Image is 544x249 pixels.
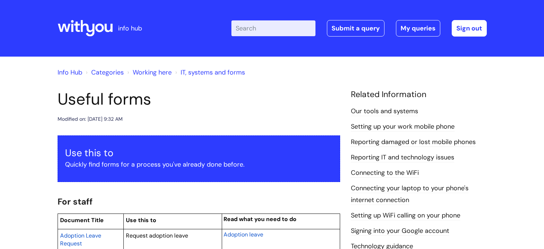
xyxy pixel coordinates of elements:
[351,226,449,236] a: Signing into your Google account
[58,115,123,124] div: Modified on: [DATE] 9:32 AM
[351,211,460,220] a: Setting up WiFi calling on your phone
[65,147,333,159] h3: Use this to
[396,20,440,37] a: My queries
[224,215,296,223] span: Read what you need to do
[58,196,93,207] span: For staff
[91,68,124,77] a: Categories
[351,153,454,162] a: Reporting IT and technology issues
[118,23,142,34] p: info hub
[133,68,172,77] a: Working here
[58,90,340,109] h1: Useful forms
[231,20,487,37] div: | -
[58,68,82,77] a: Info Hub
[224,230,263,239] a: Adoption leave
[351,107,418,116] a: Our tools and systems
[181,68,245,77] a: IT, systems and forms
[231,20,315,36] input: Search
[351,138,476,147] a: Reporting damaged or lost mobile phones
[126,67,172,78] li: Working here
[126,232,188,239] span: Request adoption leave
[351,90,487,100] h4: Related Information
[60,231,101,248] a: Adoption Leave Request
[126,216,156,224] span: Use this to
[60,216,104,224] span: Document Title
[84,67,124,78] li: Solution home
[173,67,245,78] li: IT, systems and forms
[452,20,487,37] a: Sign out
[65,159,333,170] p: Quickly find forms for a process you've already done before.
[351,122,455,131] a: Setting up your work mobile phone
[327,20,384,37] a: Submit a query
[351,184,469,205] a: Connecting your laptop to your phone's internet connection
[351,168,419,178] a: Connecting to the WiFi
